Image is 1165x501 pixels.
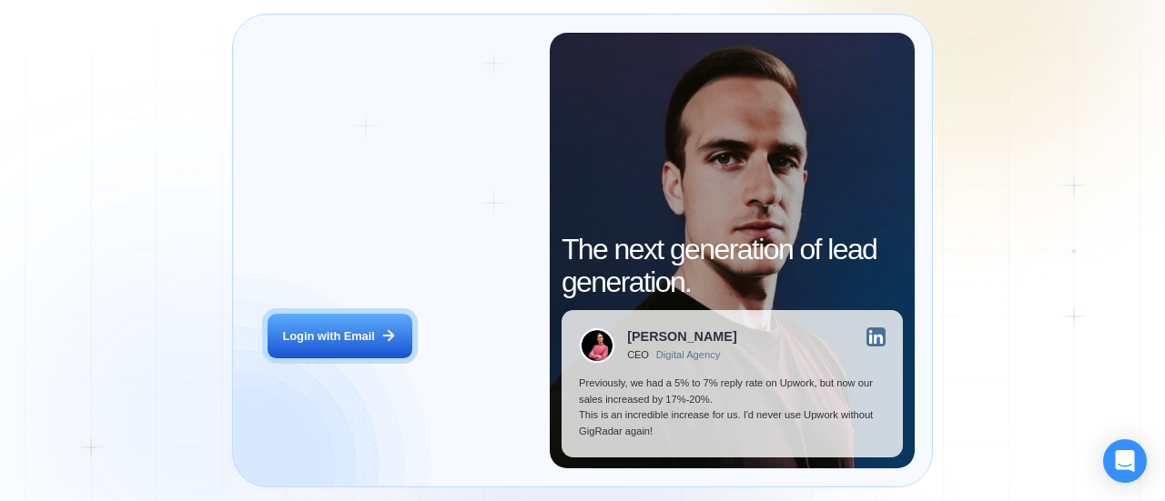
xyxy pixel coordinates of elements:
[1103,439,1147,483] div: Open Intercom Messenger
[579,376,886,439] p: Previously, we had a 5% to 7% reply rate on Upwork, but now our sales increased by 17%-20%. This ...
[562,234,903,297] h2: The next generation of lead generation.
[627,349,649,361] div: CEO
[656,349,721,361] div: Digital Agency
[627,330,736,343] div: [PERSON_NAME]
[268,314,411,359] button: Login with Email
[283,328,375,345] div: Login with Email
